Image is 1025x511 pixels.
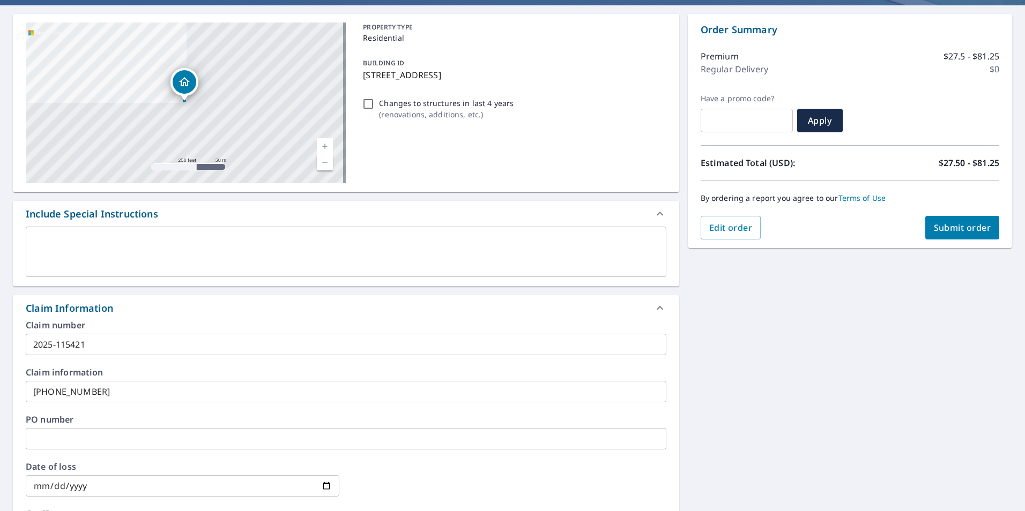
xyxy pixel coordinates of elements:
div: Claim Information [26,301,113,315]
label: Have a promo code? [701,94,793,103]
p: Order Summary [701,22,999,37]
label: Date of loss [26,462,339,471]
p: BUILDING ID [363,58,404,67]
p: Changes to structures in last 4 years [379,97,514,109]
a: Terms of Use [838,193,886,203]
a: Current Level 17, Zoom In [317,138,333,154]
span: Apply [806,115,834,126]
button: Apply [797,109,843,132]
p: $0 [990,63,999,76]
label: Claim information [26,368,666,377]
p: Regular Delivery [701,63,768,76]
span: Submit order [934,222,991,234]
p: [STREET_ADDRESS] [363,69,662,81]
div: Include Special Instructions [13,201,679,227]
p: ( renovations, additions, etc. ) [379,109,514,120]
p: $27.5 - $81.25 [944,50,999,63]
p: $27.50 - $81.25 [939,156,999,169]
button: Edit order [701,216,761,239]
p: Residential [363,32,662,43]
button: Submit order [925,216,1000,239]
label: Claim number [26,321,666,329]
p: PROPERTY TYPE [363,22,662,32]
span: Edit order [709,222,753,234]
p: Estimated Total (USD): [701,156,850,169]
div: Include Special Instructions [26,207,158,221]
div: Claim Information [13,295,679,321]
label: PO number [26,415,666,424]
p: By ordering a report you agree to our [701,193,999,203]
div: Dropped pin, building 1, Residential property, 916 Academy Ave Owings Mills, MD 21117 [170,68,198,101]
a: Current Level 17, Zoom Out [317,154,333,170]
p: Premium [701,50,739,63]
